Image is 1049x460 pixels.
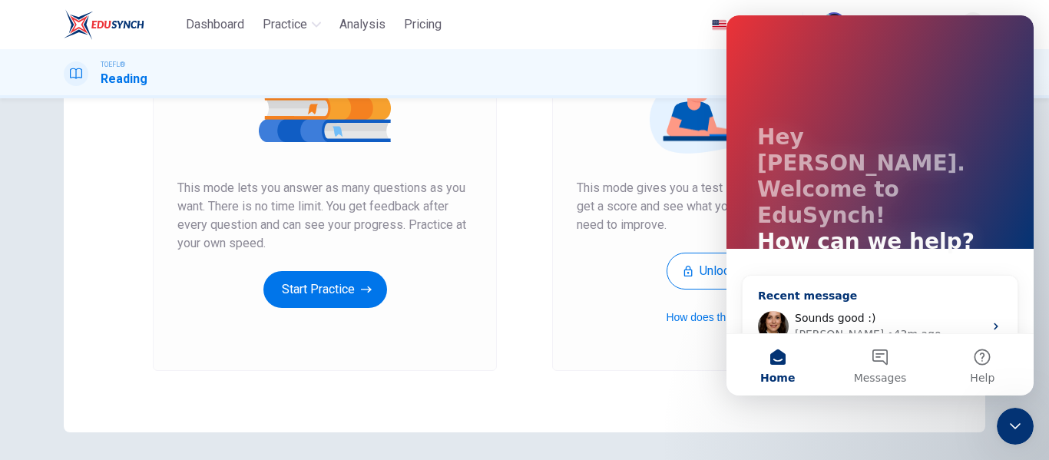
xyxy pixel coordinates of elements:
iframe: Intercom live chat [997,408,1034,445]
img: EduSynch logo [64,9,144,40]
button: Dashboard [180,11,250,38]
span: Practice [263,15,307,34]
span: Dashboard [186,15,244,34]
img: Profile picture [822,12,846,37]
span: TOEFL® [101,59,125,70]
button: Unlock Now [667,253,783,290]
button: How does this work? [666,308,782,326]
button: Practice [256,11,327,38]
span: Analysis [339,15,386,34]
h1: Reading [101,70,147,88]
iframe: Intercom live chat [726,15,1034,395]
span: Pricing [404,15,442,34]
span: This mode gives you a test like the real one. You will get a score and see what you are good at a... [577,179,872,234]
button: Pricing [398,11,448,38]
button: Analysis [333,11,392,38]
img: en [710,19,729,31]
button: Start Practice [263,271,387,308]
span: This mode lets you answer as many questions as you want. There is no time limit. You get feedback... [177,179,472,253]
a: EduSynch logo [64,9,180,40]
